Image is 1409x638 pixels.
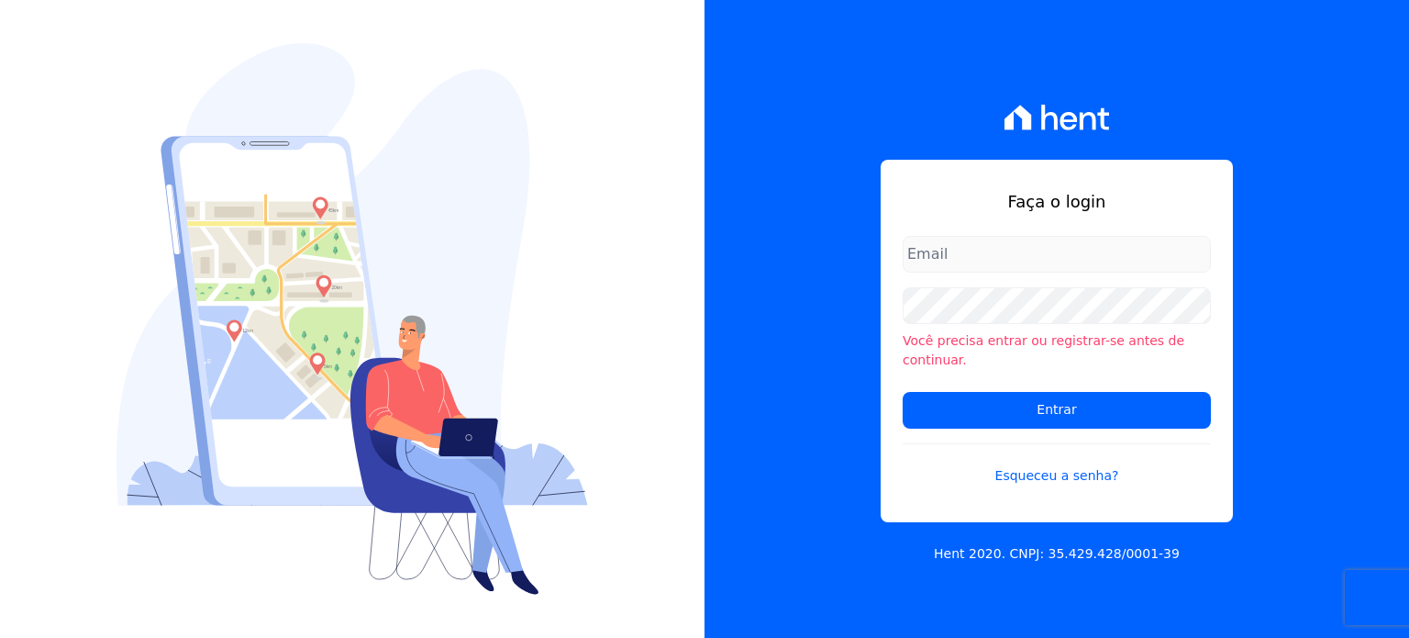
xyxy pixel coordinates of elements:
[903,331,1211,370] li: Você precisa entrar ou registrar-se antes de continuar.
[116,43,588,595] img: Login
[903,392,1211,429] input: Entrar
[903,443,1211,486] a: Esqueceu a senha?
[903,189,1211,214] h1: Faça o login
[934,544,1180,564] p: Hent 2020. CNPJ: 35.429.428/0001-39
[903,236,1211,273] input: Email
